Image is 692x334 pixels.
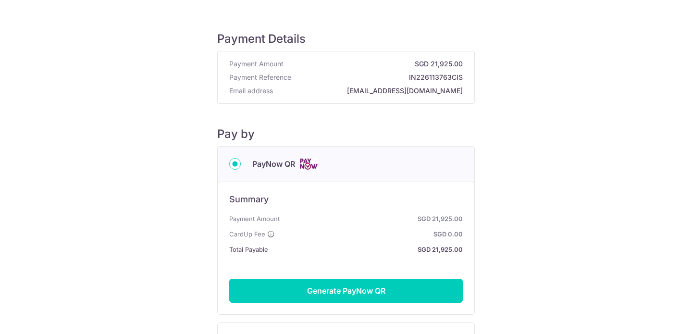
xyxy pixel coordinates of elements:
span: Payment Amount [229,213,280,224]
strong: IN226113763CIS [295,73,463,82]
span: Payment Amount [229,59,284,69]
span: CardUp Fee [229,228,265,240]
div: PayNow QR Cards logo [229,158,463,170]
strong: SGD 21,925.00 [287,59,463,69]
span: Total Payable [229,244,268,255]
button: Generate PayNow QR [229,279,463,303]
strong: SGD 0.00 [279,228,463,240]
h6: Summary [229,194,463,205]
strong: [EMAIL_ADDRESS][DOMAIN_NAME] [277,86,463,96]
strong: SGD 21,925.00 [272,244,463,255]
strong: SGD 21,925.00 [284,213,463,224]
img: Cards logo [299,158,318,170]
span: Email address [229,86,273,96]
span: PayNow QR [252,158,295,170]
span: Payment Reference [229,73,291,82]
h5: Pay by [217,127,475,141]
h5: Payment Details [217,32,475,46]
